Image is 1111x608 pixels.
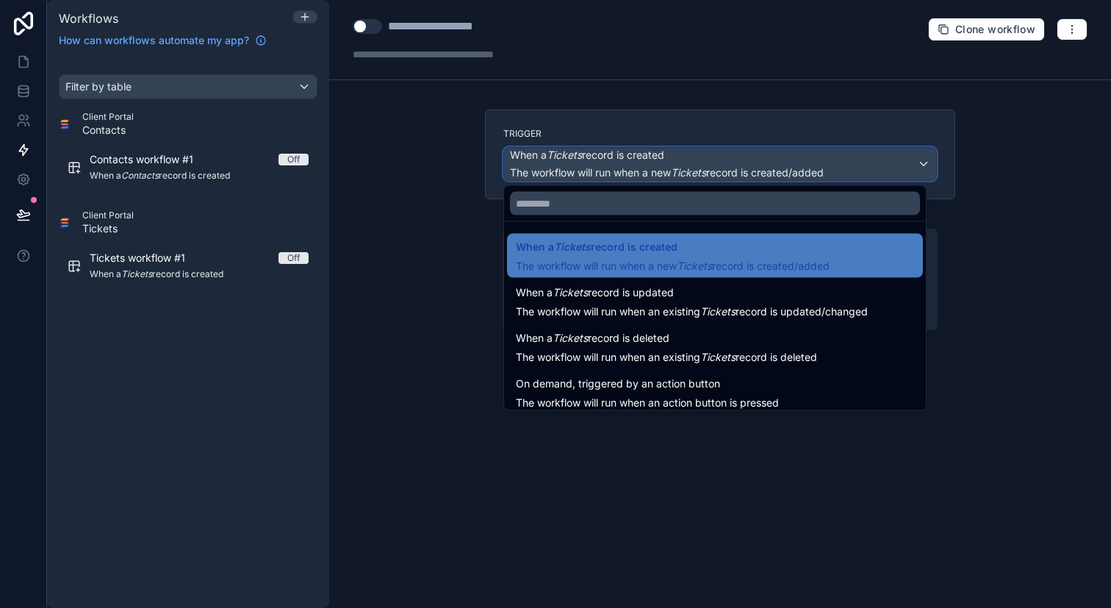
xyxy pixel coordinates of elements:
[516,284,674,301] span: When a record is updated
[554,240,591,253] em: Tickets
[516,329,669,347] span: When a record is deleted
[516,375,720,393] span: On demand, triggered by an action button
[677,260,712,272] em: Tickets
[553,332,588,344] em: Tickets
[700,351,736,363] em: Tickets
[700,305,736,318] em: Tickets
[516,396,779,409] span: The workflow will run when an action button is pressed
[553,286,588,298] em: Tickets
[516,238,677,256] span: When a record is created
[516,260,830,272] span: The workflow will run when a new record is created/added
[516,351,817,363] span: The workflow will run when an existing record is deleted
[516,305,868,318] span: The workflow will run when an existing record is updated/changed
